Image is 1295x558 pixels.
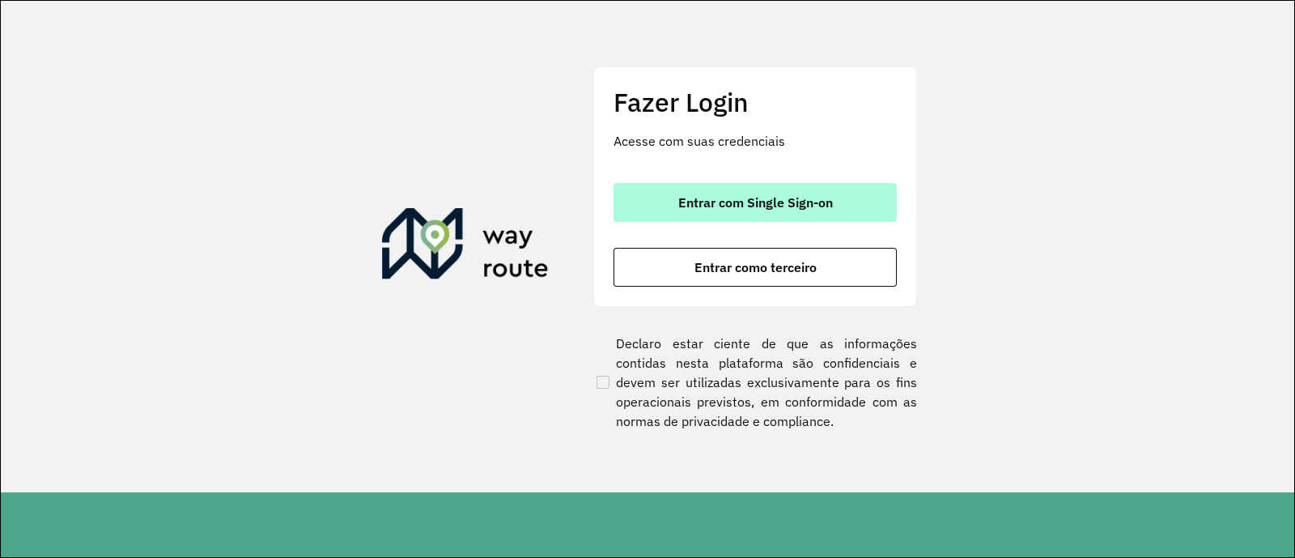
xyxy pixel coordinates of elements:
button: button [614,183,897,222]
span: Entrar como terceiro [694,261,817,274]
img: Roteirizador AmbevTech [382,208,549,286]
button: button [614,248,897,287]
h2: Fazer Login [614,87,897,117]
p: Acesse com suas credenciais [614,131,897,151]
span: Entrar com Single Sign-on [678,196,833,209]
label: Declaro estar ciente de que as informações contidas nesta plataforma são confidenciais e devem se... [593,334,917,431]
